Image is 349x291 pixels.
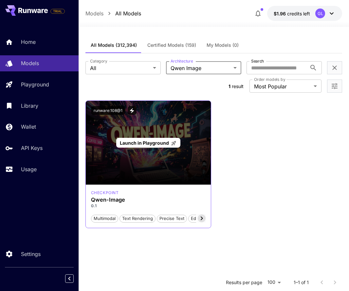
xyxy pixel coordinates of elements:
p: Playground [21,81,49,88]
nav: breadcrumb [85,9,141,17]
button: Clear filters (1) [331,64,339,72]
span: All Models (312,394) [91,42,137,48]
span: Most Popular [254,82,311,90]
p: Models [21,59,39,67]
button: Multimodal [91,214,118,223]
span: Precise text [157,215,187,222]
span: TRIAL [51,9,64,14]
button: $1.95567GL [267,6,342,21]
div: 100 [265,278,283,287]
span: credits left [287,11,310,16]
span: result [232,83,244,89]
label: Category [90,58,107,64]
p: API Keys [21,144,43,152]
div: Qwen Image [91,190,119,196]
span: Certified Models (159) [147,42,196,48]
button: Precise text [157,214,187,223]
p: checkpoint [91,190,119,196]
button: Collapse sidebar [65,274,74,283]
button: Open more filters [331,82,339,90]
div: $1.95567 [274,10,310,17]
span: Text rendering [120,215,155,222]
p: Usage [21,165,37,173]
p: Wallet [21,123,36,131]
p: 1–1 of 1 [294,279,309,286]
span: 1 [229,83,230,89]
button: Text rendering [119,214,156,223]
span: Editing [189,215,207,222]
label: Search [251,58,264,64]
button: Editing [188,214,207,223]
label: Order models by [254,77,285,82]
span: All [90,64,150,72]
div: Collapse sidebar [70,273,79,284]
span: Add your payment card to enable full platform functionality. [50,7,65,15]
div: GL [315,9,325,18]
span: Qwen Image [171,64,231,72]
span: $1.96 [274,11,287,16]
span: My Models (0) [207,42,239,48]
p: Settings [21,250,41,258]
p: Home [21,38,36,46]
p: 0.1 [91,203,206,209]
a: All Models [115,9,141,17]
p: Results per page [226,279,262,286]
button: runware:108@1 [91,106,125,115]
a: Launch in Playground [116,138,180,148]
span: Launch in Playground [120,140,169,146]
h3: Qwen-Image [91,197,206,203]
label: Architecture [171,58,193,64]
a: Models [85,9,103,17]
span: Multimodal [91,215,118,222]
p: Library [21,102,38,110]
button: View trigger words [128,106,137,115]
